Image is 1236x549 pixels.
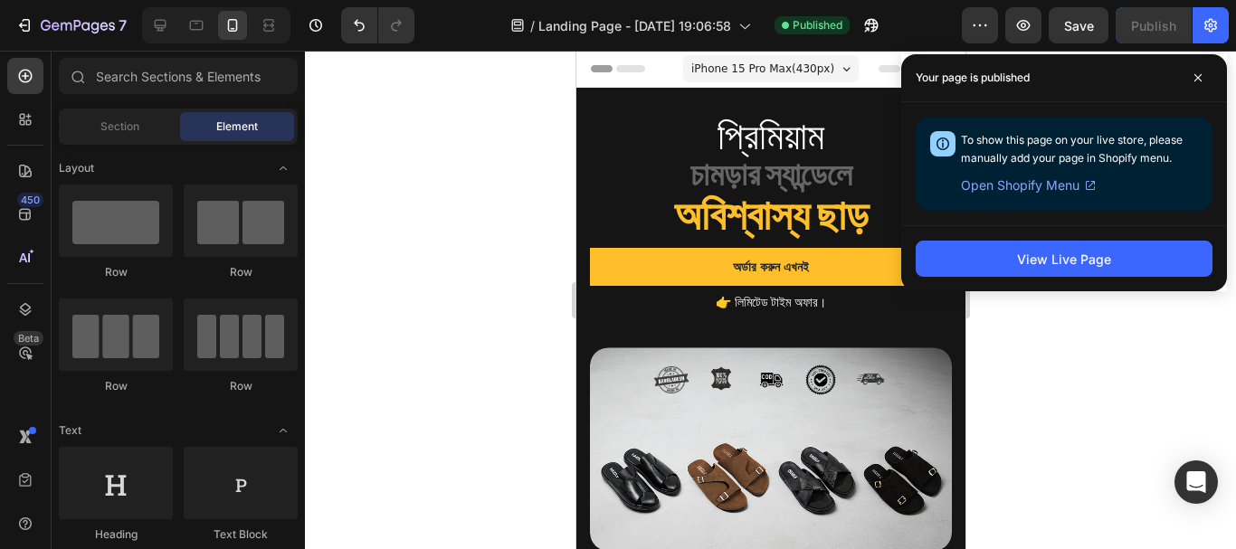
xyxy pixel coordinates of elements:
span: Toggle open [269,416,298,445]
p: 7 [119,14,127,36]
div: Heading [59,526,173,543]
div: Publish [1131,16,1176,35]
p: Your page is published [916,69,1030,87]
button: View Live Page [916,241,1212,277]
span: Section [100,118,139,135]
button: Save [1049,7,1108,43]
iframe: Design area [576,51,965,549]
span: Element [216,118,258,135]
span: Landing Page - [DATE] 19:06:58 [538,16,731,35]
div: Background Image [14,297,376,500]
span: Published [793,17,842,33]
img: gempages_550006975857951793-5f3b7d92-3175-4d40-8350-f8a6cee9cbd4.png [77,311,113,347]
span: Open Shopify Menu [961,175,1079,196]
img: gempages_550006975857951793-770afc78-2573-4875-a4fa-8531dcba321c.png [276,311,312,347]
span: Layout [59,160,94,176]
div: Text Block [184,526,298,543]
button: Publish [1116,7,1192,43]
button: 7 [7,7,135,43]
img: gempages_550006975857951793-89828a6b-303e-469b-a47c-74481938f293.png [176,311,213,347]
div: View Live Page [1017,250,1111,269]
span: Text [59,422,81,439]
div: Row [59,378,173,394]
div: Row [59,264,173,280]
span: To show this page on your live store, please manually add your page in Shopify menu. [961,133,1183,165]
img: gempages_550006975857951793-d125a94b-0b2c-4913-8dab-a2d39996f585.png [226,311,262,347]
div: Open Intercom Messenger [1174,460,1218,504]
div: Row [184,378,298,394]
div: Row [184,264,298,280]
img: gempages_550006975857951793-03860e61-05ab-49b8-ac8b-b94995ab89fd.png [127,311,163,347]
span: Save [1064,18,1094,33]
span: / [530,16,535,35]
div: Undo/Redo [341,7,414,43]
div: 450 [17,193,43,207]
div: Beta [14,331,43,345]
span: Toggle open [269,154,298,183]
input: Search Sections & Elements [59,58,298,94]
